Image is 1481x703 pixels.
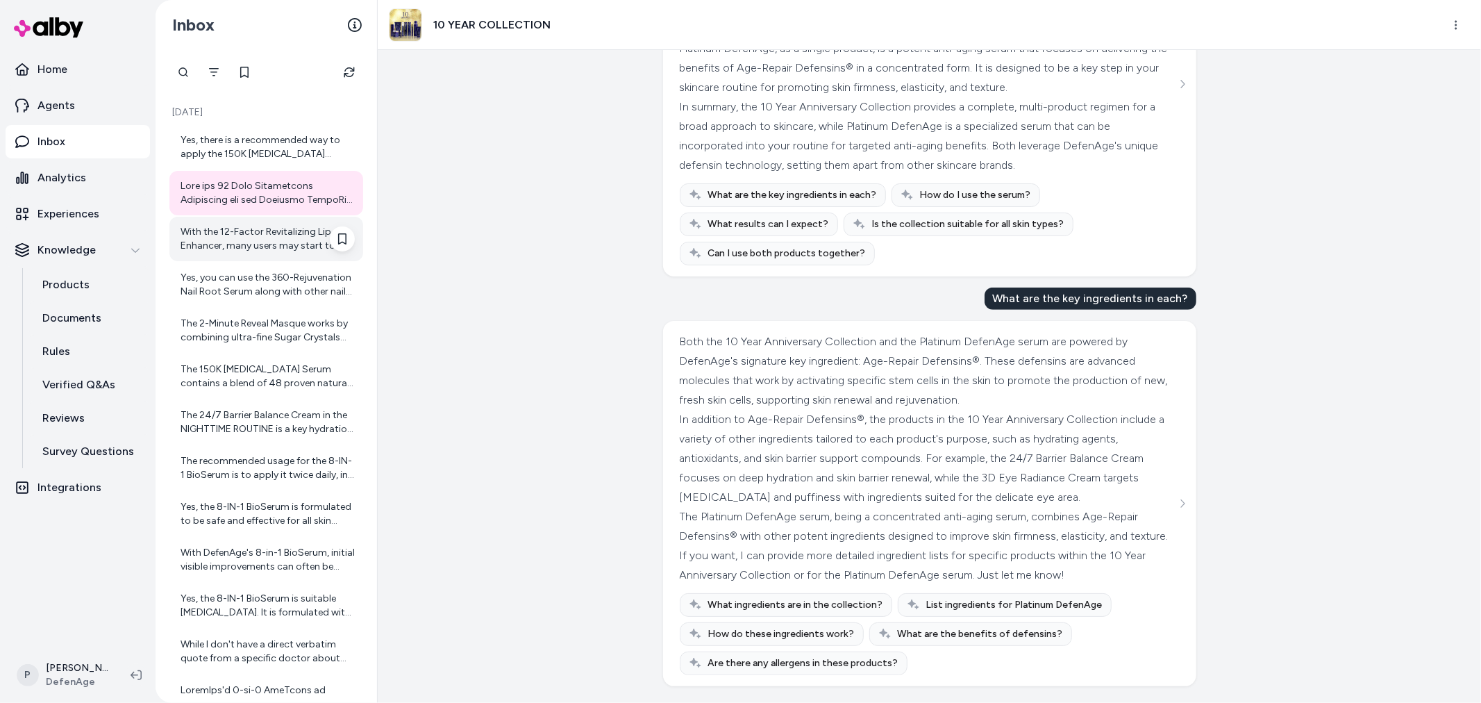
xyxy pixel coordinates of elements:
span: Are there any allergens in these products? [708,656,898,670]
p: Rules [42,343,70,360]
span: Is the collection suitable for all skin types? [872,217,1064,231]
div: The 24/7 Barrier Balance Cream in the NIGHTTIME ROUTINE is a key hydration product formulated wit... [181,408,355,436]
a: Yes, there is a recommended way to apply the 150K [MEDICAL_DATA] Serum for best results: 1. Dispe... [169,125,363,169]
p: Reviews [42,410,85,427]
div: Yes, the 8-IN-1 BioSerum is formulated to be safe and effective for all skin types. It features a... [181,500,355,528]
a: Documents [28,301,150,335]
a: Survey Questions [28,435,150,468]
div: Yes, there is a recommended way to apply the 150K [MEDICAL_DATA] Serum for best results: 1. Dispe... [181,133,355,161]
span: How do these ingredients work? [708,627,855,641]
a: Products [28,268,150,301]
p: Survey Questions [42,443,134,460]
p: [PERSON_NAME] [46,661,108,675]
div: With the 12-Factor Revitalizing Lip Enhancer, many users may start to notice initial improvements... [181,225,355,253]
a: The 24/7 Barrier Balance Cream in the NIGHTTIME ROUTINE is a key hydration product formulated wit... [169,400,363,445]
p: Analytics [37,169,86,186]
div: Platinum DefenAge, as a single product, is a potent anti-aging serum that focuses on delivering t... [680,39,1176,97]
span: DefenAge [46,675,108,689]
a: Agents [6,89,150,122]
a: Analytics [6,161,150,195]
button: Filter [200,58,228,86]
button: See more [1174,495,1191,512]
span: What ingredients are in the collection? [708,598,883,612]
a: With the 12-Factor Revitalizing Lip Enhancer, many users may start to notice initial improvements... [169,217,363,261]
p: [DATE] [169,106,363,119]
div: Yes, you can use the 360-Rejuvenation Nail Root Serum along with other nail products. For best re... [181,271,355,299]
a: The 2-Minute Reveal Masque works by combining ultra-fine Sugar Crystals with Triple Enzyme Techno... [169,308,363,353]
div: With DefenAge's 8-in-1 BioSerum, initial visible improvements can often be seen in as little as o... [181,546,355,574]
a: Inbox [6,125,150,158]
a: Reviews [28,402,150,435]
div: While I don't have a direct verbatim quote from a specific doctor about redness and defensins in ... [181,638,355,665]
div: Both the 10 Year Anniversary Collection and the Platinum DefenAge serum are powered by DefenAge's... [680,332,1176,410]
a: Yes, the 8-IN-1 BioSerum is suitable [MEDICAL_DATA]. It is formulated with a gentle yet advanced ... [169,584,363,628]
span: What are the key ingredients in each? [708,188,877,202]
a: With DefenAge's 8-in-1 BioSerum, initial visible improvements can often be seen in as little as o... [169,538,363,582]
a: Home [6,53,150,86]
button: Knowledge [6,233,150,267]
div: The 150K [MEDICAL_DATA] Serum contains a blend of 48 proven natural ingredients infused at their ... [181,363,355,390]
p: Experiences [37,206,99,222]
span: P [17,664,39,686]
a: Yes, you can use the 360-Rejuvenation Nail Root Serum along with other nail products. For best re... [169,263,363,307]
span: Can I use both products together? [708,247,866,260]
span: What are the benefits of defensins? [898,627,1063,641]
p: Documents [42,310,101,326]
div: In addition to Age-Repair Defensins®, the products in the 10 Year Anniversary Collection include ... [680,410,1176,507]
p: Integrations [37,479,101,496]
button: See more [1174,76,1191,92]
span: What results can I expect? [708,217,829,231]
div: If you want, I can provide more detailed ingredient lists for specific products within the 10 Yea... [680,546,1176,585]
p: Home [37,61,67,78]
a: Lore ips 92 Dolo Sitametcons Adipiscing eli sed Doeiusmo TempoRin utlab etd magnaal en AdminImv'q... [169,171,363,215]
a: The 150K [MEDICAL_DATA] Serum contains a blend of 48 proven natural ingredients infused at their ... [169,354,363,399]
span: How do I use the serum? [920,188,1031,202]
p: Knowledge [37,242,96,258]
a: Yes, the 8-IN-1 BioSerum is formulated to be safe and effective for all skin types. It features a... [169,492,363,536]
a: While I don't have a direct verbatim quote from a specific doctor about redness and defensins in ... [169,629,363,674]
a: Rules [28,335,150,368]
div: In summary, the 10 Year Anniversary Collection provides a complete, multi-product regimen for a b... [680,97,1176,175]
div: Lore ips 92 Dolo Sitametcons Adipiscing eli sed Doeiusmo TempoRin utlab etd magnaal en AdminImv'q... [181,179,355,207]
p: Agents [37,97,75,114]
div: Yes, the 8-IN-1 BioSerum is suitable [MEDICAL_DATA]. It is formulated with a gentle yet advanced ... [181,592,355,620]
button: P[PERSON_NAME]DefenAge [8,653,119,697]
h2: Inbox [172,15,215,35]
a: Integrations [6,471,150,504]
div: The recommended usage for the 8-IN-1 BioSerum is to apply it twice daily, in the morning and even... [181,454,355,482]
a: Verified Q&As [28,368,150,402]
img: alby Logo [14,17,83,38]
div: The Platinum DefenAge serum, being a concentrated anti-aging serum, combines Age-Repair Defensins... [680,507,1176,546]
p: Products [42,276,90,293]
p: Verified Q&As [42,377,115,393]
a: Experiences [6,197,150,231]
div: What are the key ingredients in each? [985,288,1196,310]
span: List ingredients for Platinum DefenAge [926,598,1103,612]
div: The 2-Minute Reveal Masque works by combining ultra-fine Sugar Crystals with Triple Enzyme Techno... [181,317,355,345]
img: 10-year-collection-product.jpg [390,9,421,41]
a: The recommended usage for the 8-IN-1 BioSerum is to apply it twice daily, in the morning and even... [169,446,363,490]
p: Inbox [37,133,65,150]
h3: 10 YEAR COLLECTION [433,17,551,33]
button: Refresh [335,58,363,86]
